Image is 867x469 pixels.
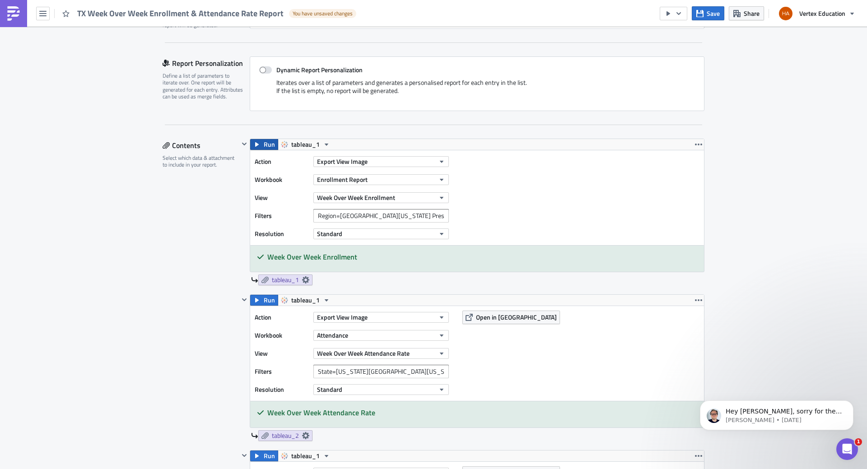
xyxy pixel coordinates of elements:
[317,385,342,394] span: Standard
[278,295,333,306] button: tableau_1
[317,157,368,166] span: Export View Image
[291,139,320,150] span: tableau_1
[313,209,449,223] input: Filter1=Value1&...
[313,365,449,378] input: Filter1=Value1&...
[278,450,333,461] button: tableau_1
[239,294,250,305] button: Hide content
[255,365,309,378] label: Filters
[278,139,333,150] button: tableau_1
[163,154,239,168] div: Select which data & attachment to include in your report.
[855,438,862,446] span: 1
[264,139,275,150] span: Run
[313,192,449,203] button: Week Over Week Enrollment
[744,9,760,18] span: Share
[476,312,557,322] span: Open in [GEOGRAPHIC_DATA]
[239,450,250,461] button: Hide content
[163,1,244,29] div: Optionally, perform a condition check before generating and sending a report. Only if true, the r...
[255,311,309,324] label: Action
[462,311,560,324] button: Open in [GEOGRAPHIC_DATA]
[259,79,695,102] div: Iterates over a list of parameters and generates a personalised report for each entry in the list...
[255,329,309,342] label: Workbook
[258,274,312,285] a: tableau_1
[317,193,395,202] span: Week Over Week Enrollment
[255,191,309,204] label: View
[255,173,309,186] label: Workbook
[163,72,244,100] div: Define a list of parameters to iterate over. One report will be generated for each entry. Attribu...
[77,8,284,19] span: TX Week Over Week Enrollment & Attendance Rate Report
[317,175,368,184] span: Enrollment Report
[276,65,363,74] strong: Dynamic Report Personalization
[729,6,764,20] button: Share
[313,312,449,323] button: Export View Image
[4,4,431,68] body: Rich Text Area. Press ALT-0 for help.
[293,10,353,17] span: You have unsaved changes
[4,31,431,38] p: Should you need more details, visit the following dashboards:
[707,9,720,18] span: Save
[313,384,449,395] button: Standard
[267,253,697,260] h5: Week Over Week Enrollment
[291,450,320,461] span: tableau_1
[836,438,858,460] iframe: Intercom live chat
[313,174,449,185] button: Enrollment Report
[255,227,309,241] label: Resolution
[313,330,449,341] button: Attendance
[255,155,309,168] label: Action
[250,139,278,150] button: Run
[264,295,275,306] span: Run
[163,56,250,70] div: Report Personalization
[313,228,449,239] button: Standard
[313,348,449,359] button: Week Over Week Attendance Rate
[264,450,275,461] span: Run
[774,4,860,23] button: Vertex Education
[267,409,697,416] h5: Week Over Week Attendance Rate
[272,276,299,284] span: tableau_1
[317,330,348,340] span: Attendance
[799,9,845,18] span: Vertex Education
[291,295,320,306] span: tableau_1
[239,139,250,149] button: Hide content
[317,229,342,238] span: Standard
[255,383,309,396] label: Resolution
[317,348,410,358] span: Week Over Week Attendance Rate
[255,209,309,223] label: Filters
[255,347,309,360] label: View
[163,139,239,152] div: Contents
[4,51,38,58] a: Attendance
[692,6,724,20] button: Save
[4,41,59,48] a: Enrollment Report
[778,6,793,21] img: Avatar
[4,4,431,18] p: Attached are the TX Week-Over-Week Enrollment and Attendance Rate report, along with information ...
[272,432,299,440] span: tableau_2
[250,295,278,306] button: Run
[317,312,368,322] span: Export View Image
[686,381,867,445] iframe: Intercom notifications message
[258,430,312,441] a: tableau_2
[250,450,278,461] button: Run
[6,6,21,21] img: PushMetrics
[313,156,449,167] button: Export View Image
